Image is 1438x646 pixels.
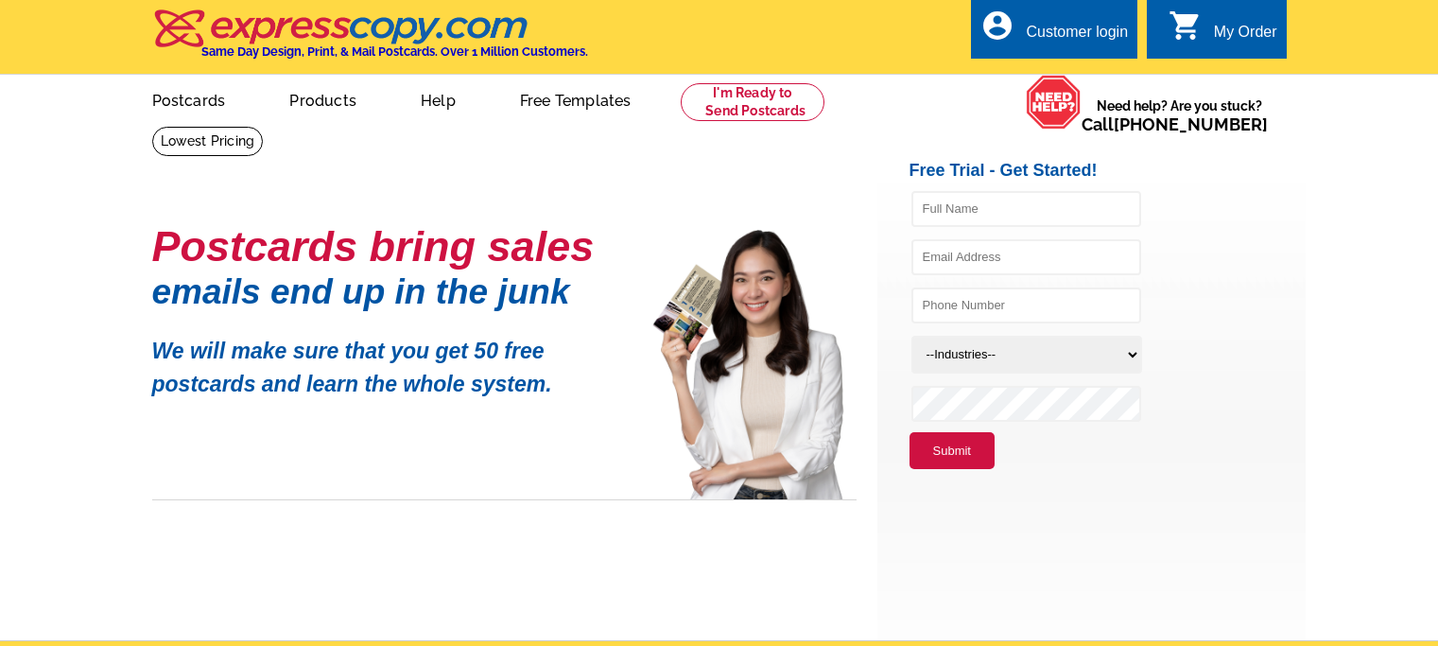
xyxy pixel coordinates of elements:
a: Free Templates [490,77,662,121]
div: My Order [1214,24,1277,50]
a: [PHONE_NUMBER] [1114,114,1268,134]
input: Email Address [911,239,1141,275]
a: shopping_cart My Order [1169,21,1277,44]
img: help [1026,75,1082,130]
h1: emails end up in the junk [152,282,625,302]
i: shopping_cart [1169,9,1203,43]
a: account_circle Customer login [980,21,1128,44]
input: Phone Number [911,288,1141,323]
i: account_circle [980,9,1014,43]
a: Postcards [122,77,256,121]
h2: Free Trial - Get Started! [910,161,1306,182]
div: Customer login [1026,24,1128,50]
a: Same Day Design, Print, & Mail Postcards. Over 1 Million Customers. [152,23,588,59]
a: Help [390,77,486,121]
span: Call [1082,114,1268,134]
h1: Postcards bring sales [152,230,625,263]
button: Submit [910,432,995,470]
span: Need help? Are you stuck? [1082,96,1277,134]
p: We will make sure that you get 50 free postcards and learn the whole system. [152,321,625,400]
h4: Same Day Design, Print, & Mail Postcards. Over 1 Million Customers. [201,44,588,59]
a: Products [259,77,387,121]
input: Full Name [911,191,1141,227]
